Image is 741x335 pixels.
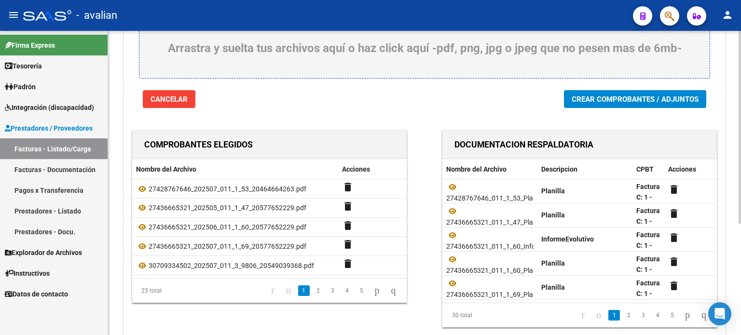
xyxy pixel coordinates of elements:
[267,285,279,296] a: go to first page
[446,194,557,202] span: 27428767646_011_1_53_Planilla.pdf
[342,239,354,250] mat-icon: delete
[442,159,537,180] datatable-header-cell: Nombre del Archivo
[5,40,55,51] span: Firma Express
[446,242,587,250] span: 27436665321_011_1_60_InformeEvolutivo.pdf
[577,310,589,321] a: go to first page
[136,165,196,173] span: Nombre del Archivo
[636,165,654,173] span: CPBT
[5,102,94,113] span: Integración (discapacidad)
[541,187,565,195] strong: Planilla
[298,285,310,296] a: 1
[149,262,314,269] span: 30709334502_202507_011_3_9806_20549039368.pdf
[143,90,195,108] button: Cancelar
[5,268,50,279] span: Instructivos
[149,223,306,231] span: 27436665321_202506_011_1_60_20577652229.pdf
[454,137,593,152] h1: DOCUMENTACION RESPALDATORIA
[446,291,557,298] span: 27436665321_011_1_69_Planilla.pdf
[8,9,19,21] mat-icon: menu
[668,280,680,292] mat-icon: delete
[387,285,400,296] a: go to last page
[681,310,694,321] a: go to next page
[5,61,42,71] span: Tesorería
[636,231,660,261] strong: Factura C: 1 - 60
[668,184,680,195] mat-icon: delete
[623,310,634,321] a: 2
[144,137,253,152] h1: COMPROBANTES ELEGIDOS
[632,159,664,180] datatable-header-cell: CPBT
[650,307,665,323] li: page 4
[149,185,306,193] span: 27428767646_202507_011_1_53_20464664263.pdf
[297,282,311,299] li: page 1
[637,310,649,321] a: 3
[541,283,565,291] strong: Planilla
[313,285,324,296] a: 2
[370,285,384,296] a: go to next page
[668,256,680,268] mat-icon: delete
[636,183,660,213] strong: Factura C: 1 - 53
[608,310,620,321] a: 1
[668,165,696,173] span: Acciones
[356,285,368,296] a: 5
[541,259,565,267] strong: Planilla
[442,303,496,327] div: 30 total
[5,81,36,92] span: Padrón
[636,279,660,309] strong: Factura C: 1 - 69
[446,267,557,274] span: 27436665321_011_1_60_Planilla.pdf
[342,258,354,269] mat-icon: delete
[708,302,731,325] div: Open Intercom Messenger
[572,95,699,104] span: Crear Comprobantes / Adjuntos
[564,90,706,108] button: Crear Comprobantes / Adjuntos
[446,218,557,226] span: 27436665321_011_1_47_Planilla.pdf
[541,165,577,173] span: Descripcion
[697,310,711,321] a: go to last page
[664,159,717,180] datatable-header-cell: Acciones
[666,310,678,321] a: 5
[541,211,565,219] strong: Planilla
[342,285,353,296] a: 4
[340,282,355,299] li: page 4
[592,310,605,321] a: go to previous page
[342,165,370,173] span: Acciones
[342,181,354,193] mat-icon: delete
[282,285,295,296] a: go to previous page
[537,159,632,180] datatable-header-cell: Descripcion
[636,255,660,285] strong: Factura C: 1 - 60
[342,201,354,212] mat-icon: delete
[5,247,82,258] span: Explorador de Archivos
[149,242,306,250] span: 27436665321_202507_011_1_69_20577652229.pdf
[355,282,369,299] li: page 5
[541,235,594,243] strong: InformeEvolutivo
[652,310,663,321] a: 4
[76,5,117,26] span: - avalian
[132,279,186,303] div: 25 total
[722,9,733,21] mat-icon: person
[5,123,93,134] span: Prestadores / Proveedores
[665,307,679,323] li: page 5
[607,307,621,323] li: page 1
[668,232,680,243] mat-icon: delete
[132,159,338,180] datatable-header-cell: Nombre del Archivo
[338,159,407,180] datatable-header-cell: Acciones
[342,220,354,231] mat-icon: delete
[149,204,306,212] span: 27436665321_202505_011_1_47_20577652229.pdf
[311,282,326,299] li: page 2
[621,307,636,323] li: page 2
[636,207,660,237] strong: Factura C: 1 - 47
[636,307,650,323] li: page 3
[446,165,507,173] span: Nombre del Archivo
[668,208,680,219] mat-icon: delete
[5,289,68,299] span: Datos de contacto
[326,282,340,299] li: page 3
[327,285,339,296] a: 3
[151,95,188,104] span: Cancelar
